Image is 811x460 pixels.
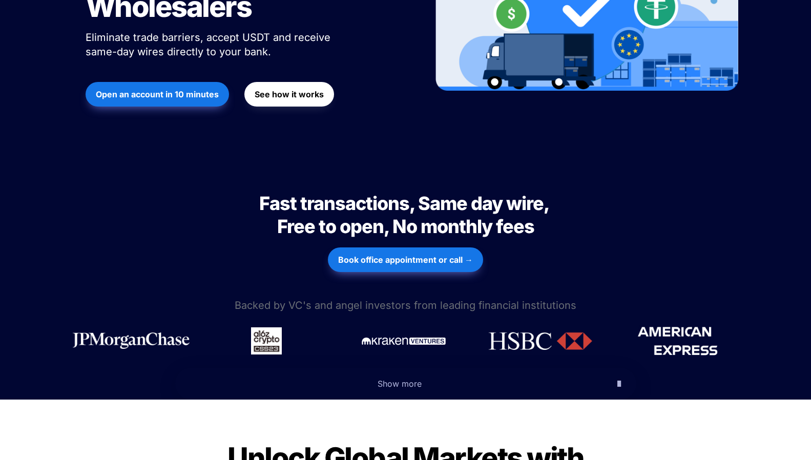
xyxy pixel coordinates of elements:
[328,242,483,277] a: Book office appointment or call →
[378,379,422,389] span: Show more
[235,299,576,311] span: Backed by VC's and angel investors from leading financial institutions
[86,31,334,58] span: Eliminate trade barriers, accept USDT and receive same-day wires directly to your bank.
[328,247,483,272] button: Book office appointment or call →
[259,192,552,238] span: Fast transactions, Same day wire, Free to open, No monthly fees
[175,368,636,400] button: Show more
[244,77,334,112] a: See how it works
[86,77,229,112] a: Open an account in 10 minutes
[244,82,334,107] button: See how it works
[255,89,324,99] strong: See how it works
[86,82,229,107] button: Open an account in 10 minutes
[338,255,473,265] strong: Book office appointment or call →
[96,89,219,99] strong: Open an account in 10 minutes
